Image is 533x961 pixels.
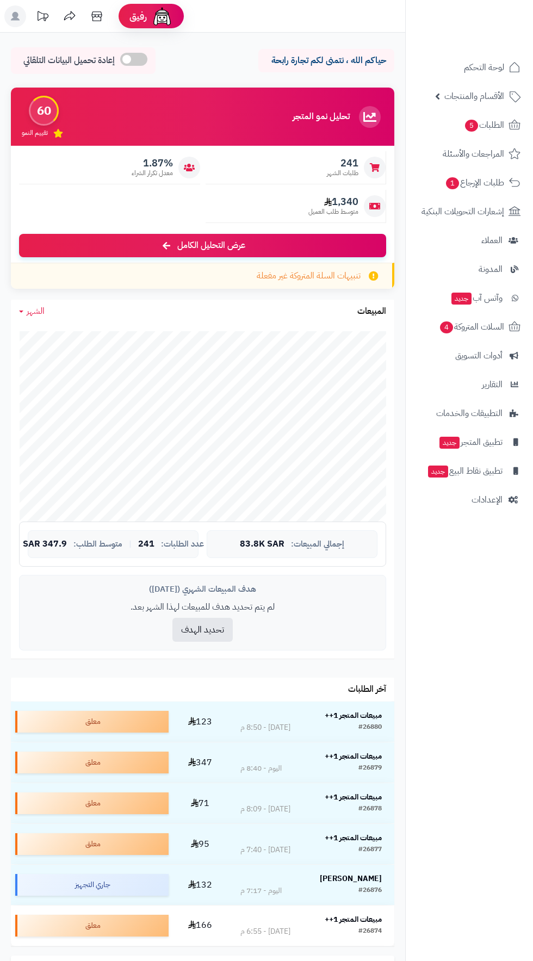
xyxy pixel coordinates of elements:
td: 71 [173,783,228,823]
span: وآتس آب [450,290,503,306]
a: طلبات الإرجاع1 [412,170,526,196]
div: معلق [15,711,169,733]
div: #26877 [358,845,382,855]
span: إجمالي المبيعات: [291,540,344,549]
a: السلات المتروكة4 [412,314,526,340]
span: جديد [439,437,460,449]
a: الطلبات5 [412,112,526,138]
div: معلق [15,833,169,855]
a: تحديثات المنصة [29,5,56,30]
strong: مبيعات المتجر 1++ [325,914,382,925]
a: وآتس آبجديد [412,285,526,311]
div: هدف المبيعات الشهري ([DATE]) [28,584,377,595]
span: إعادة تحميل البيانات التلقائي [23,54,115,67]
h3: المبيعات [357,307,386,317]
span: جديد [428,466,448,478]
a: تطبيق نقاط البيعجديد [412,458,526,484]
div: #26876 [358,885,382,896]
a: العملاء [412,227,526,253]
span: 83.8K SAR [240,540,284,549]
span: عرض التحليل الكامل [177,239,245,252]
span: رفيق [129,10,147,23]
div: معلق [15,792,169,814]
div: اليوم - 7:17 م [240,885,282,896]
img: ai-face.png [151,5,173,27]
div: [DATE] - 8:09 م [240,804,290,815]
div: جاري التجهيز [15,874,169,896]
a: الإعدادات [412,487,526,513]
div: #26879 [358,763,382,774]
span: المراجعات والأسئلة [443,146,504,162]
span: الأقسام والمنتجات [444,89,504,104]
span: لوحة التحكم [464,60,504,75]
span: العملاء [481,233,503,248]
strong: مبيعات المتجر 1++ [325,751,382,762]
div: [DATE] - 6:55 م [240,926,290,937]
span: 4 [440,321,453,333]
span: 347.9 SAR [23,540,67,549]
a: المراجعات والأسئلة [412,141,526,167]
strong: [PERSON_NAME] [320,873,382,884]
span: تطبيق المتجر [438,435,503,450]
a: الشهر [19,305,45,318]
div: معلق [15,752,169,773]
span: السلات المتروكة [439,319,504,334]
span: متوسط طلب العميل [308,207,358,216]
button: تحديد الهدف [172,618,233,642]
a: تطبيق المتجرجديد [412,429,526,455]
span: تطبيق نقاط البيع [427,463,503,479]
span: طلبات الإرجاع [445,175,504,190]
span: 1,340 [308,196,358,208]
span: إشعارات التحويلات البنكية [422,204,504,219]
span: 1.87% [132,157,173,169]
span: 241 [138,540,154,549]
span: متوسط الطلب: [73,540,122,549]
span: التقارير [482,377,503,392]
span: التطبيقات والخدمات [436,406,503,421]
a: التقارير [412,371,526,398]
div: #26880 [358,722,382,733]
h3: آخر الطلبات [348,685,386,695]
span: 1 [446,177,459,189]
td: 95 [173,824,228,864]
span: الطلبات [464,117,504,133]
td: 347 [173,742,228,783]
td: 132 [173,865,228,905]
a: عرض التحليل الكامل [19,234,386,257]
a: إشعارات التحويلات البنكية [412,199,526,225]
a: المدونة [412,256,526,282]
a: لوحة التحكم [412,54,526,80]
div: #26874 [358,926,382,937]
div: #26878 [358,804,382,815]
h3: تحليل نمو المتجر [293,112,350,122]
a: التطبيقات والخدمات [412,400,526,426]
div: اليوم - 8:40 م [240,763,282,774]
span: | [129,540,132,548]
strong: مبيعات المتجر 1++ [325,832,382,844]
strong: مبيعات المتجر 1++ [325,710,382,721]
span: 5 [465,120,478,132]
p: لم يتم تحديد هدف للمبيعات لهذا الشهر بعد. [28,601,377,613]
span: معدل تكرار الشراء [132,169,173,178]
div: [DATE] - 8:50 م [240,722,290,733]
div: معلق [15,915,169,937]
a: أدوات التسويق [412,343,526,369]
span: أدوات التسويق [455,348,503,363]
span: 241 [327,157,358,169]
div: [DATE] - 7:40 م [240,845,290,855]
td: 166 [173,906,228,946]
img: logo-2.png [459,8,523,31]
span: عدد الطلبات: [161,540,204,549]
span: طلبات الشهر [327,169,358,178]
strong: مبيعات المتجر 1++ [325,791,382,803]
span: جديد [451,293,472,305]
span: تقييم النمو [22,128,48,138]
span: الإعدادات [472,492,503,507]
span: المدونة [479,262,503,277]
span: تنبيهات السلة المتروكة غير مفعلة [257,270,361,282]
td: 123 [173,702,228,742]
p: حياكم الله ، نتمنى لكم تجارة رابحة [266,54,386,67]
span: الشهر [27,305,45,318]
